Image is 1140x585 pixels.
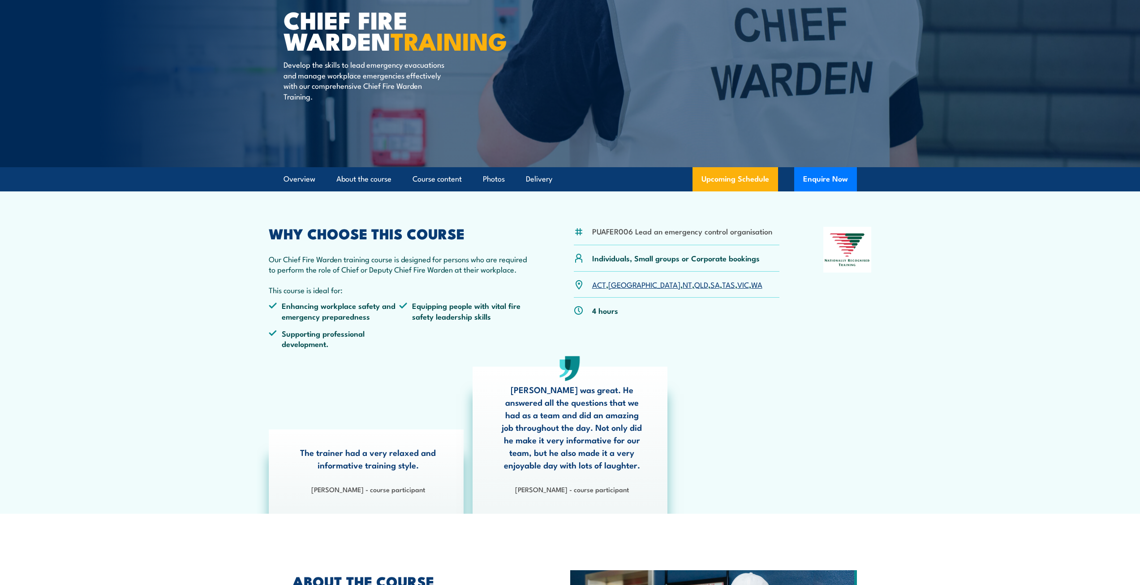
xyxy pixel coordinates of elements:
[269,300,400,321] li: Enhancing workplace safety and emergency preparedness
[526,167,552,191] a: Delivery
[391,22,507,59] strong: TRAINING
[269,285,530,295] p: This course is ideal for:
[683,279,692,290] a: NT
[499,383,645,471] p: [PERSON_NAME] was great. He answered all the questions that we had as a team and did an amazing j...
[269,328,400,349] li: Supporting professional development.
[399,300,530,321] li: Equipping people with vital fire safety leadership skills
[823,227,872,273] img: Nationally Recognised Training logo.
[413,167,462,191] a: Course content
[515,484,629,494] strong: [PERSON_NAME] - course participant
[592,253,760,263] p: Individuals, Small groups or Corporate bookings
[284,59,447,101] p: Develop the skills to lead emergency evacuations and manage workplace emergencies effectively wit...
[693,167,778,191] a: Upcoming Schedule
[608,279,680,290] a: [GEOGRAPHIC_DATA]
[592,305,618,316] p: 4 hours
[295,446,441,471] p: The trainer had a very relaxed and informative training style.
[592,226,772,236] li: PUAFER006 Lead an emergency control organisation
[284,9,505,51] h1: Chief Fire Warden
[269,254,530,275] p: Our Chief Fire Warden training course is designed for persons who are required to perform the rol...
[710,279,720,290] a: SA
[269,227,530,239] h2: WHY CHOOSE THIS COURSE
[722,279,735,290] a: TAS
[336,167,391,191] a: About the course
[592,279,606,290] a: ACT
[751,279,762,290] a: WA
[737,279,749,290] a: VIC
[694,279,708,290] a: QLD
[311,484,425,494] strong: [PERSON_NAME] - course participant
[284,167,315,191] a: Overview
[592,279,762,290] p: , , , , , , ,
[483,167,505,191] a: Photos
[794,167,857,191] button: Enquire Now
